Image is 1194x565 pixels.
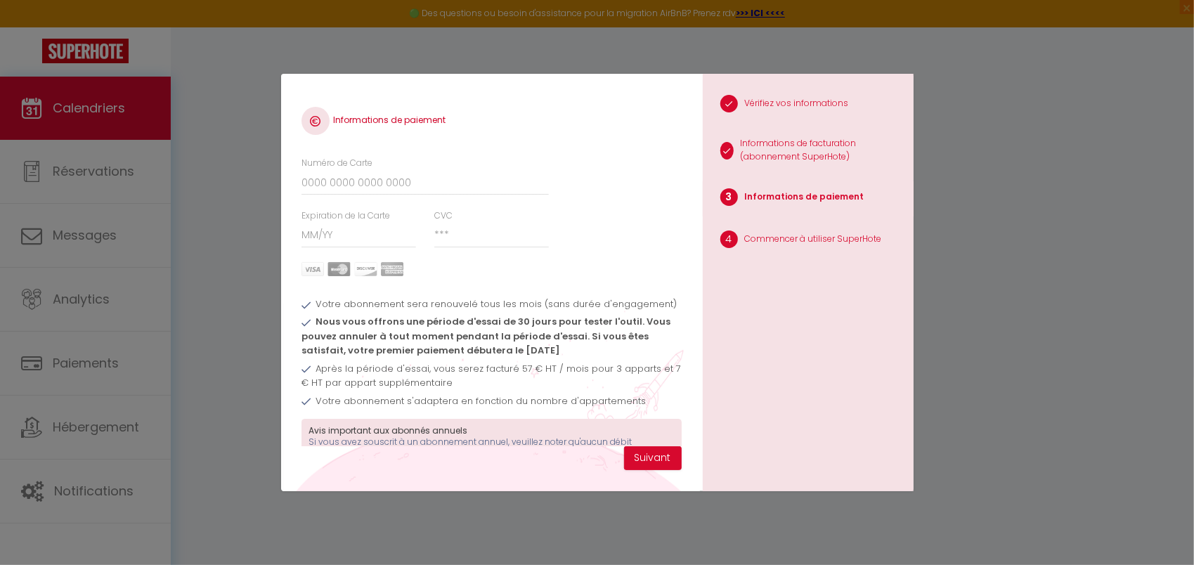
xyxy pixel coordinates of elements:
li: Informations de facturation (abonnement SuperHote) [703,130,914,174]
span: 3 [720,188,738,206]
h3: Avis important aux abonnés annuels [309,426,674,436]
p: Si vous avez souscrit à un abonnement annuel, veuillez noter qu'aucun débit supplémentaire ne ser... [309,436,674,502]
span: Après la période d'essai, vous serez facturé 57 € HT / mois pour 3 apparts et 7 € HT par appart s... [301,362,681,389]
li: Commencer à utiliser SuperHote [703,223,914,259]
li: Informations de paiement [703,181,914,216]
li: Vérifiez vos informations [703,88,914,123]
input: 0000 0000 0000 0000 [301,170,548,195]
img: carts.png [301,262,403,276]
button: Suivant [624,446,682,470]
h4: Informations de paiement [301,107,681,135]
span: Votre abonnement sera renouvelé tous les mois (sans durée d'engagement) [316,297,677,311]
input: MM/YY [301,223,416,248]
span: Nous vous offrons une période d'essai de 30 jours pour tester l'outil. Vous pouvez annuler à tout... [301,315,670,357]
label: Numéro de Carte [301,157,372,170]
label: Expiration de la Carte [301,209,390,223]
span: 4 [720,230,738,248]
label: CVC [434,209,453,223]
span: Votre abonnement s'adaptera en fonction du nombre d'appartements [316,394,646,408]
